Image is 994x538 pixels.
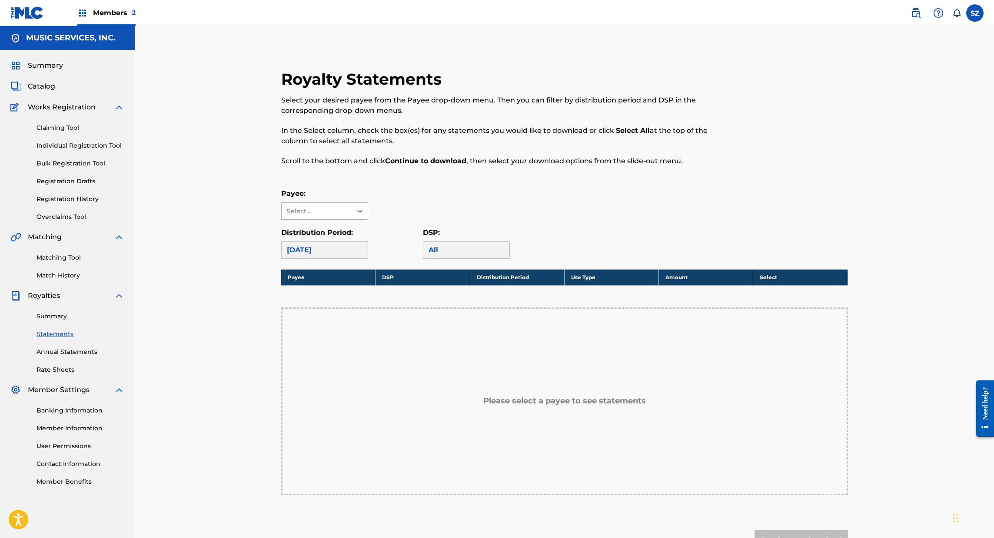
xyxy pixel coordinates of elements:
span: Matching [28,232,62,242]
img: Accounts [10,33,21,43]
h5: Please select a payee to see statements [483,396,646,406]
div: Help [930,4,947,22]
a: Registration Drafts [37,177,124,186]
img: Catalog [10,81,21,92]
a: CatalogCatalog [10,81,55,92]
span: 2 [132,9,136,17]
img: MLC Logo [10,7,44,19]
a: SummarySummary [10,60,63,71]
a: Statements [37,330,124,339]
img: Matching [10,232,21,242]
a: Member Information [37,424,124,433]
iframe: Resource Center [970,373,994,445]
img: Works Registration [10,102,22,112]
a: Banking Information [37,406,124,415]
a: Public Search [907,4,924,22]
img: expand [114,290,124,301]
p: In the Select column, check the box(es) for any statements you would like to download or click at... [281,125,718,146]
label: Distribution Period: [281,228,353,237]
div: Select... [287,207,346,216]
a: Member Benefits [37,477,124,486]
a: Annual Statements [37,347,124,356]
a: Overclaims Tool [37,212,124,221]
span: Works Registration [28,102,96,112]
a: Match History [37,271,124,280]
img: Member Settings [10,385,21,395]
p: Scroll to the bottom and click , then select your download options from the slide-out menu. [281,156,718,166]
th: Select [753,269,848,285]
img: expand [114,102,124,112]
a: Matching Tool [37,253,124,262]
label: DSP: [423,228,440,237]
span: Member Settings [28,385,90,395]
a: Claiming Tool [37,123,124,132]
strong: Continue to download [385,157,466,165]
h5: MUSIC SERVICES, INC. [26,33,116,43]
div: User Menu [966,4,984,22]
th: Amount [659,269,753,285]
a: Registration History [37,195,124,204]
p: Select your desired payee from the Payee drop-down menu. Then you can filter by distribution peri... [281,95,718,116]
img: Summary [10,60,21,71]
a: Contact Information [37,459,124,469]
th: Distribution Period [470,269,564,285]
a: Individual Registration Tool [37,141,124,150]
h2: Royalty Statements [281,69,446,89]
span: Catalog [28,81,55,92]
a: Bulk Registration Tool [37,159,124,168]
a: User Permissions [37,442,124,451]
div: Drag [953,505,958,531]
img: search [911,8,921,18]
span: Summary [28,60,63,71]
label: Payee: [281,189,306,198]
a: Summary [37,312,124,321]
th: Payee [281,269,376,285]
a: Rate Sheets [37,365,124,374]
img: expand [114,232,124,242]
iframe: Chat Widget [951,496,994,538]
th: DSP [376,269,470,285]
span: Members [93,8,136,18]
strong: Select All [616,126,650,135]
img: expand [114,385,124,395]
span: Royalties [28,290,60,301]
img: help [933,8,944,18]
img: Top Rightsholders [77,8,88,18]
th: Use Type [564,269,658,285]
img: Royalties [10,290,21,301]
div: Notifications [952,9,961,17]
